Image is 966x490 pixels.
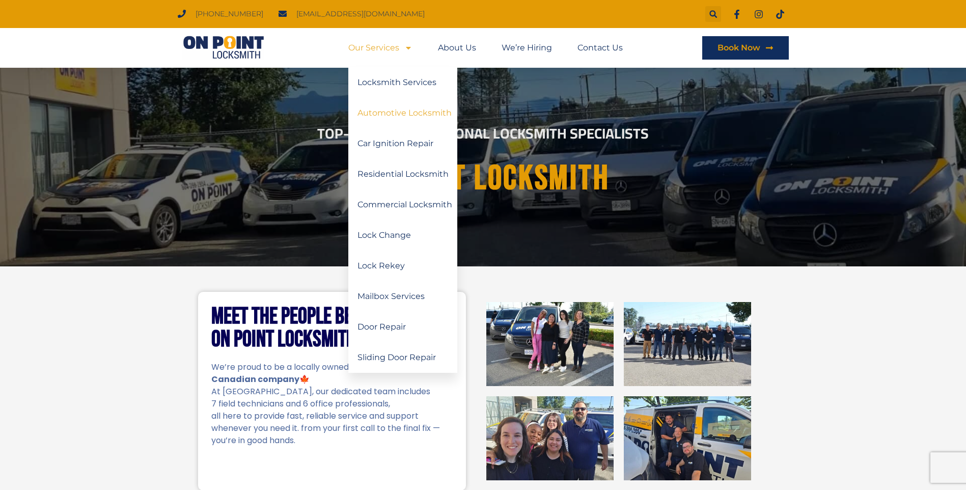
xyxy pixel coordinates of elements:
[200,126,766,141] h2: Top-Rated Professional Locksmith Specialists
[348,189,457,220] a: Commercial Locksmith
[193,7,263,21] span: [PHONE_NUMBER]
[209,159,758,198] h1: On point Locksmith
[502,36,552,60] a: We’re Hiring
[577,36,623,60] a: Contact Us
[294,7,425,21] span: [EMAIL_ADDRESS][DOMAIN_NAME]
[717,44,760,52] span: Book Now
[211,305,453,351] h2: Meet the People Behind On Point Locksmith
[348,159,457,189] a: Residential Locksmith
[348,342,457,373] a: Sliding Door Repair
[348,220,457,251] a: Lock Change
[438,36,476,60] a: About Us
[702,36,789,60] a: Book Now
[486,302,614,386] img: On Point Locksmith Port Coquitlam, BC 1
[624,396,751,480] img: On Point Locksmith Port Coquitlam, BC 4
[348,98,457,128] a: Automotive Locksmith
[348,36,412,60] a: Our Services
[348,67,457,98] a: Locksmith Services
[211,398,453,410] p: 7 field technicians and 6 office professionals,
[348,128,457,159] a: Car Ignition Repair
[348,67,457,373] ul: Our Services
[348,281,457,312] a: Mailbox Services
[211,422,453,434] p: whenever you need it. from your first call to the final fix —
[348,251,457,281] a: Lock Rekey
[211,361,453,373] p: We’re proud to be a locally owned and operated
[211,434,453,447] p: you’re in good hands.
[348,312,457,342] a: Door Repair
[486,396,614,480] img: On Point Locksmith Port Coquitlam, BC 3
[211,410,453,422] p: all here to provide fast, reliable service and support
[348,36,623,60] nav: Menu
[211,373,453,398] p: 🍁 At [GEOGRAPHIC_DATA], our dedicated team includes
[211,373,299,385] strong: Canadian company
[624,302,751,386] img: On Point Locksmith Port Coquitlam, BC 2
[705,6,721,22] div: Search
